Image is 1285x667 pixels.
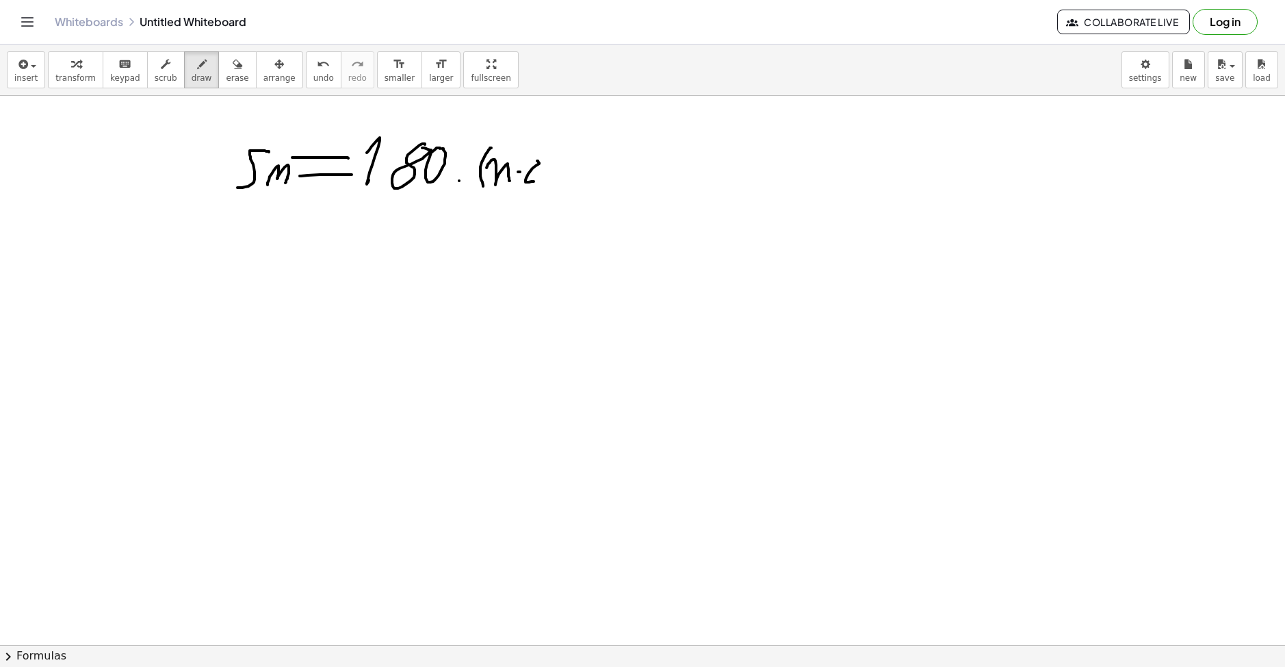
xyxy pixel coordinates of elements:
[184,51,220,88] button: draw
[55,73,96,83] span: transform
[463,51,518,88] button: fullscreen
[434,56,447,73] i: format_size
[348,73,367,83] span: redo
[48,51,103,88] button: transform
[471,73,510,83] span: fullscreen
[118,56,131,73] i: keyboard
[103,51,148,88] button: keyboardkeypad
[226,73,248,83] span: erase
[306,51,341,88] button: undoundo
[1129,73,1162,83] span: settings
[1208,51,1243,88] button: save
[1215,73,1234,83] span: save
[1180,73,1197,83] span: new
[147,51,185,88] button: scrub
[1193,9,1258,35] button: Log in
[377,51,422,88] button: format_sizesmaller
[1172,51,1205,88] button: new
[385,73,415,83] span: smaller
[155,73,177,83] span: scrub
[1121,51,1169,88] button: settings
[14,73,38,83] span: insert
[55,15,123,29] a: Whiteboards
[429,73,453,83] span: larger
[313,73,334,83] span: undo
[110,73,140,83] span: keypad
[256,51,303,88] button: arrange
[341,51,374,88] button: redoredo
[1057,10,1190,34] button: Collaborate Live
[1069,16,1178,28] span: Collaborate Live
[421,51,460,88] button: format_sizelarger
[393,56,406,73] i: format_size
[1245,51,1278,88] button: load
[263,73,296,83] span: arrange
[218,51,256,88] button: erase
[351,56,364,73] i: redo
[16,11,38,33] button: Toggle navigation
[7,51,45,88] button: insert
[192,73,212,83] span: draw
[317,56,330,73] i: undo
[1253,73,1271,83] span: load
